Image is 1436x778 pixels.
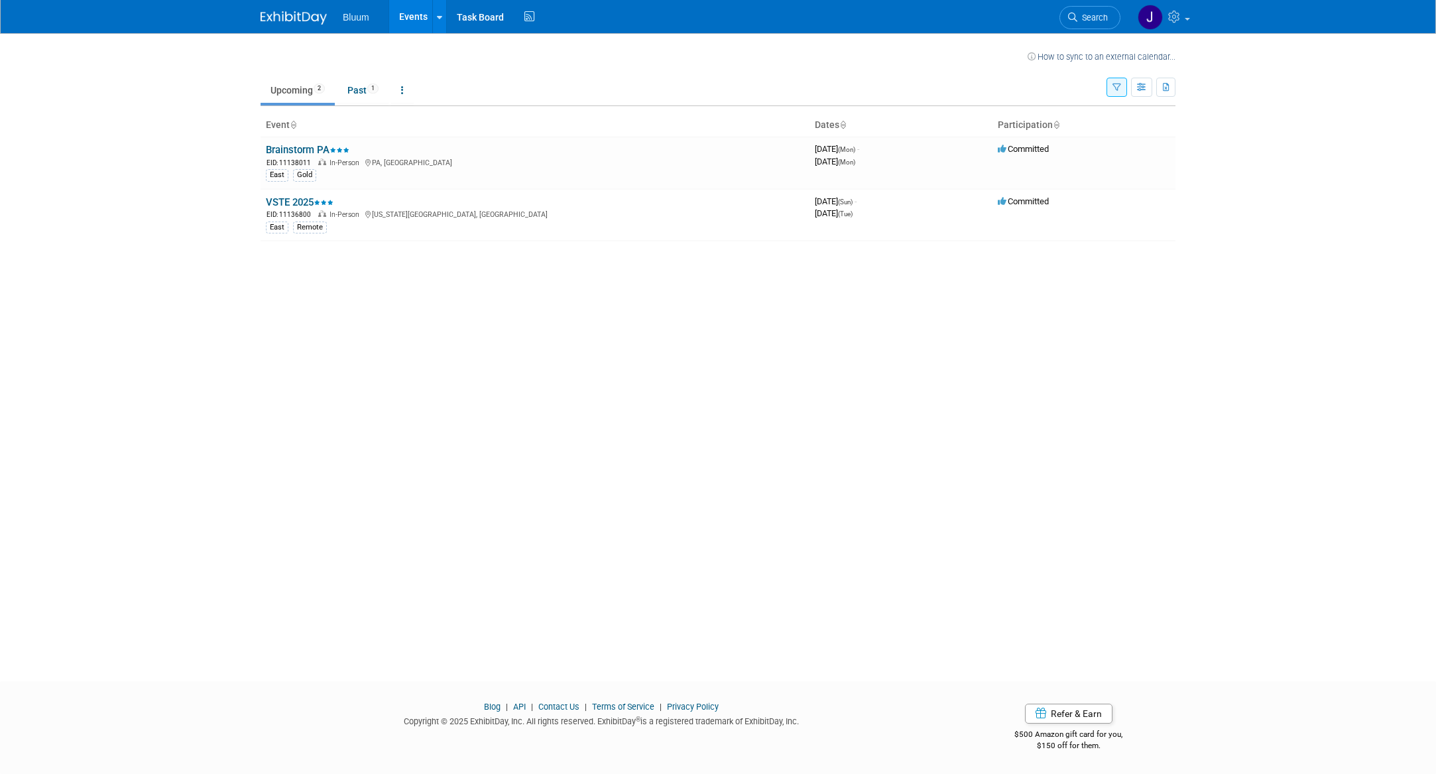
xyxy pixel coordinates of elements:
th: Participation [992,114,1175,137]
span: (Mon) [838,146,855,153]
span: | [503,702,511,712]
div: East [266,222,288,233]
span: | [528,702,536,712]
a: Past1 [337,78,389,103]
sup: ® [636,716,640,723]
div: Gold [293,169,316,181]
span: [DATE] [815,196,857,206]
span: (Sun) [838,198,853,206]
div: Copyright © 2025 ExhibitDay, Inc. All rights reserved. ExhibitDay is a registered trademark of Ex... [261,712,942,728]
span: | [581,702,590,712]
div: East [266,169,288,181]
a: Sort by Event Name [290,119,296,130]
div: $150 off for them. [962,740,1176,751]
span: In-Person [329,210,363,219]
span: 2 [314,84,325,94]
a: Sort by Start Date [839,119,846,130]
span: Committed [998,196,1049,206]
span: - [855,196,857,206]
a: Privacy Policy [667,702,719,712]
span: [DATE] [815,157,855,166]
a: VSTE 2025 [266,196,333,208]
a: Refer & Earn [1025,704,1112,724]
a: Upcoming2 [261,78,335,103]
a: Terms of Service [592,702,654,712]
div: PA, [GEOGRAPHIC_DATA] [266,157,804,168]
img: Justin Chaloner [1138,5,1163,30]
a: Search [1059,6,1120,29]
span: (Tue) [838,210,853,218]
a: Contact Us [538,702,579,712]
th: Dates [809,114,992,137]
span: Search [1077,13,1108,23]
a: How to sync to an external calendar... [1028,52,1175,62]
span: [DATE] [815,144,859,154]
span: In-Person [329,159,363,167]
span: EID: 11136800 [267,211,316,218]
a: Blog [484,702,501,712]
span: - [857,144,859,154]
a: Brainstorm PA [266,144,349,156]
span: Committed [998,144,1049,154]
img: In-Person Event [318,159,326,165]
a: API [513,702,526,712]
span: 1 [367,84,379,94]
span: | [656,702,665,712]
img: ExhibitDay [261,11,327,25]
div: [US_STATE][GEOGRAPHIC_DATA], [GEOGRAPHIC_DATA] [266,208,804,220]
div: Remote [293,222,327,233]
div: $500 Amazon gift card for you, [962,720,1176,751]
span: [DATE] [815,208,853,218]
span: Bluum [343,12,369,23]
th: Event [261,114,809,137]
img: In-Person Event [318,210,326,217]
span: (Mon) [838,159,855,166]
span: EID: 11138011 [267,159,316,166]
a: Sort by Participation Type [1053,119,1059,130]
